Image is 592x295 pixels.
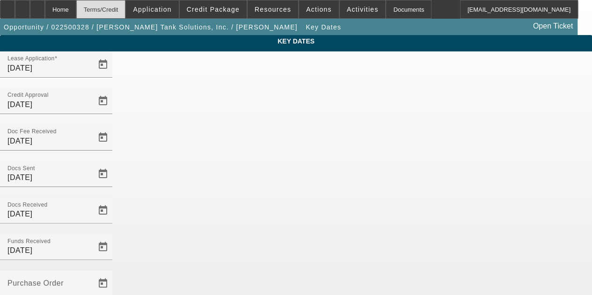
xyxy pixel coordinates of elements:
[340,0,386,18] button: Activities
[347,6,379,13] span: Activities
[255,6,291,13] span: Resources
[7,238,51,244] mat-label: Funds Received
[529,18,577,34] a: Open Ticket
[7,279,64,287] mat-label: Purchase Order
[94,92,112,110] button: Open calendar
[180,0,247,18] button: Credit Package
[4,23,298,31] span: Opportunity / 022500328 / [PERSON_NAME] Tank Solutions, Inc. / [PERSON_NAME]
[94,274,112,293] button: Open calendar
[299,0,339,18] button: Actions
[303,19,344,36] button: Key Dates
[306,6,332,13] span: Actions
[94,237,112,256] button: Open calendar
[7,92,49,98] mat-label: Credit Approval
[94,201,112,220] button: Open calendar
[306,23,341,31] span: Key Dates
[7,56,54,62] mat-label: Lease Application
[7,201,48,208] mat-label: Docs Received
[126,0,178,18] button: Application
[187,6,240,13] span: Credit Package
[248,0,298,18] button: Resources
[7,165,35,171] mat-label: Docs Sent
[133,6,171,13] span: Application
[7,129,57,135] mat-label: Doc Fee Received
[94,128,112,147] button: Open calendar
[94,55,112,74] button: Open calendar
[94,165,112,183] button: Open calendar
[7,37,585,45] span: Key Dates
